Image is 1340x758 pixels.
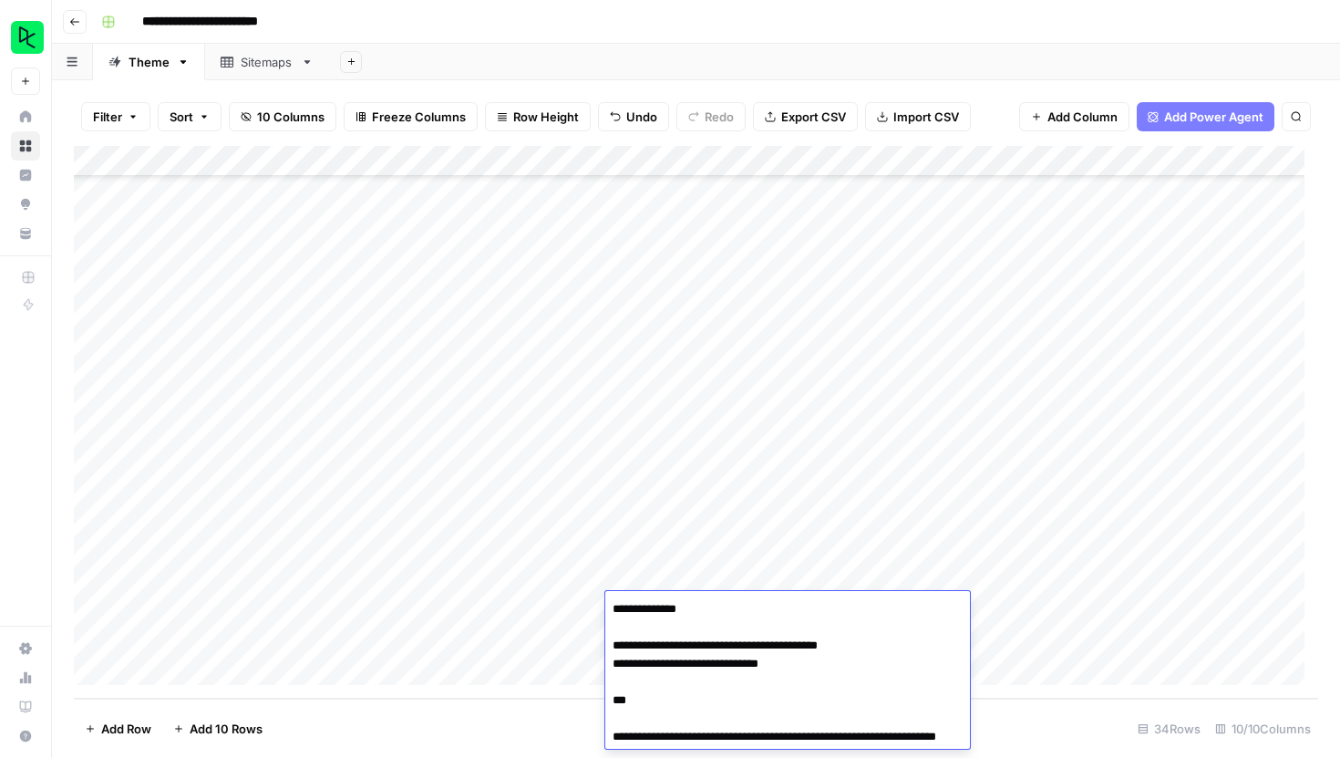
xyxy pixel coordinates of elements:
span: 10 Columns [257,108,325,126]
a: Opportunities [11,190,40,219]
div: Theme [129,53,170,71]
a: Usage [11,663,40,692]
img: DataCamp Logo [11,21,44,54]
button: Redo [676,102,746,131]
button: Add Row [74,714,162,743]
button: Freeze Columns [344,102,478,131]
button: Export CSV [753,102,858,131]
span: Redo [705,108,734,126]
span: Add 10 Rows [190,720,263,738]
a: Browse [11,131,40,161]
span: Sort [170,108,193,126]
button: Row Height [485,102,591,131]
button: 10 Columns [229,102,336,131]
span: Add Row [101,720,151,738]
div: 10/10 Columns [1208,714,1318,743]
a: Your Data [11,219,40,248]
div: 34 Rows [1130,714,1208,743]
a: Sitemaps [205,44,329,80]
span: Add Column [1047,108,1118,126]
a: Theme [93,44,205,80]
span: Import CSV [893,108,959,126]
button: Undo [598,102,669,131]
button: Sort [158,102,222,131]
span: Export CSV [781,108,846,126]
button: Help + Support [11,722,40,751]
a: Settings [11,634,40,663]
span: Undo [626,108,657,126]
button: Workspace: DataCamp [11,15,40,60]
button: Add Column [1019,102,1129,131]
a: Insights [11,161,40,190]
a: Learning Hub [11,692,40,722]
button: Import CSV [865,102,971,131]
div: Sitemaps [241,53,294,71]
span: Filter [93,108,122,126]
span: Freeze Columns [372,108,466,126]
button: Add 10 Rows [162,714,273,743]
span: Add Power Agent [1164,108,1263,126]
button: Add Power Agent [1137,102,1274,131]
span: Row Height [513,108,579,126]
a: Home [11,102,40,131]
button: Filter [81,102,150,131]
